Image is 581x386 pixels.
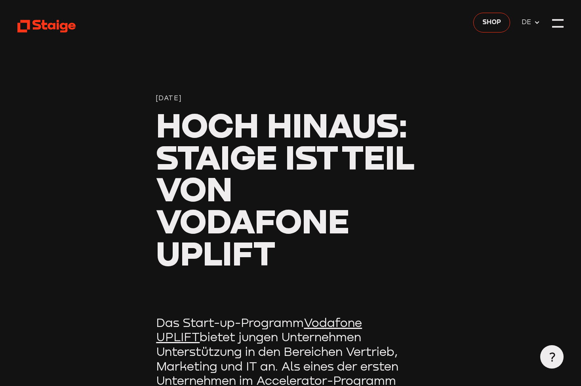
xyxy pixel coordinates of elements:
a: Shop [473,13,510,32]
span: Hoch hinaus: Staige ist Teil von Vodafone UPLIFT [156,104,415,273]
div: [DATE] [156,93,425,103]
span: Shop [482,17,501,27]
a: Vodafone UPLIFT [156,315,362,344]
span: DE [522,17,534,27]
